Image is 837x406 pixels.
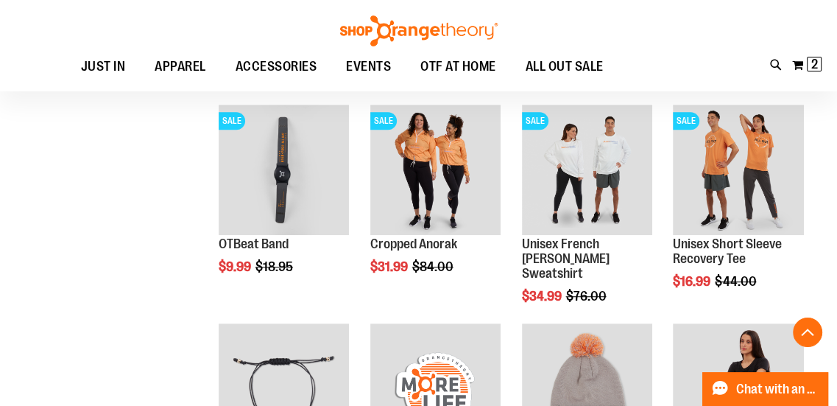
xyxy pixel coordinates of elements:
a: Cropped Anorak [370,237,457,251]
img: Cropped Anorak primary image [370,105,501,236]
div: product [665,97,811,326]
span: $18.95 [255,259,295,274]
img: OTBeat Band [219,105,350,236]
span: $34.99 [522,289,564,304]
button: Chat with an Expert [702,372,829,406]
span: $9.99 [219,259,253,274]
div: product [363,97,509,312]
span: Chat with an Expert [736,382,819,396]
div: product [211,97,357,312]
span: JUST IN [81,50,126,83]
img: Shop Orangetheory [338,15,500,46]
span: $16.99 [673,274,713,289]
a: Unisex Short Sleeve Recovery Tee primary imageSALE [673,105,804,238]
img: Unisex French Terry Crewneck Sweatshirt primary image [522,105,653,236]
span: $31.99 [370,259,410,274]
span: SALE [522,112,548,130]
span: SALE [673,112,699,130]
span: APPAREL [155,50,206,83]
span: SALE [219,112,245,130]
span: $84.00 [412,259,456,274]
span: $76.00 [566,289,609,304]
span: ACCESSORIES [236,50,317,83]
span: OTF AT HOME [420,50,496,83]
a: Unisex French [PERSON_NAME] Sweatshirt [522,237,610,281]
a: Cropped Anorak primary imageSALE [370,105,501,238]
a: Unisex Short Sleeve Recovery Tee [673,237,781,266]
button: Back To Top [793,318,822,347]
span: ALL OUT SALE [526,50,604,83]
a: OTBeat Band [219,237,289,251]
span: $44.00 [715,274,758,289]
div: product [515,97,660,341]
span: SALE [370,112,397,130]
img: Unisex Short Sleeve Recovery Tee primary image [673,105,804,236]
span: 2 [811,57,818,71]
a: OTBeat BandSALE [219,105,350,238]
a: Unisex French Terry Crewneck Sweatshirt primary imageSALE [522,105,653,238]
span: EVENTS [346,50,391,83]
